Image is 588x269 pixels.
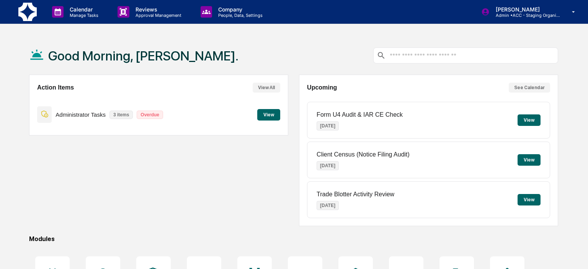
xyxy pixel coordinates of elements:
p: [DATE] [317,161,339,170]
p: Form U4 Audit & IAR CE Check [317,111,403,118]
p: Trade Blotter Activity Review [317,191,394,198]
p: Company [212,6,266,13]
button: View All [253,83,280,93]
p: Approval Management [129,13,185,18]
p: Manage Tasks [64,13,102,18]
p: Reviews [129,6,185,13]
p: Admin • ACC - Staging Organization [490,13,561,18]
p: [DATE] [317,121,339,130]
button: View [257,109,280,121]
h2: Action Items [37,84,74,91]
h2: Upcoming [307,84,337,91]
p: Calendar [64,6,102,13]
p: People, Data, Settings [212,13,266,18]
button: View [518,114,541,126]
p: Client Census (Notice Filing Audit) [317,151,410,158]
div: Modules [29,235,558,243]
p: [PERSON_NAME] [490,6,561,13]
p: [DATE] [317,201,339,210]
button: See Calendar [509,83,550,93]
p: 3 items [109,111,133,119]
button: View [518,154,541,166]
img: logo [18,3,37,21]
p: Administrator Tasks [56,111,106,118]
a: View [257,111,280,118]
button: View [518,194,541,205]
h1: Good Morning, [PERSON_NAME]. [48,48,238,64]
p: Overdue [137,111,163,119]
